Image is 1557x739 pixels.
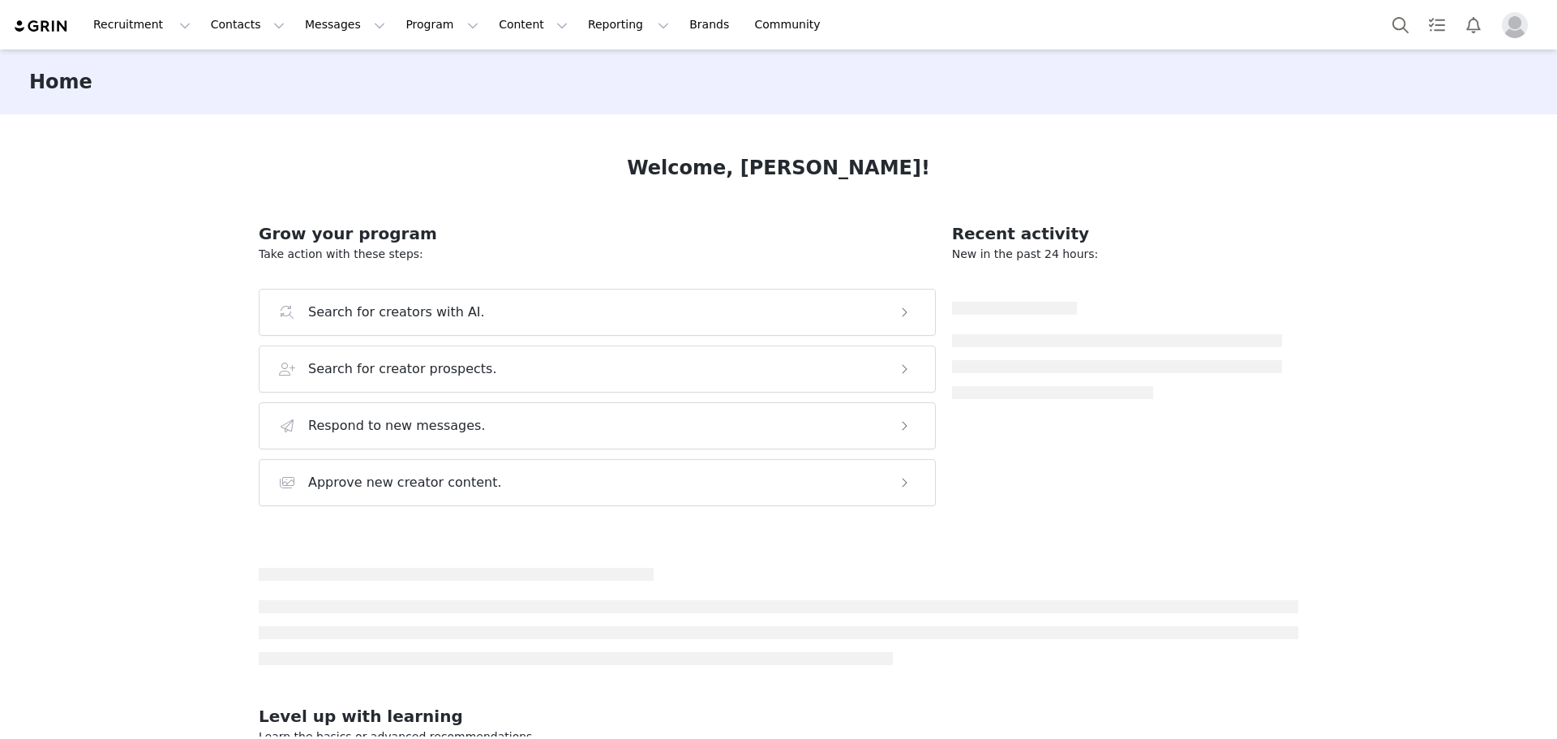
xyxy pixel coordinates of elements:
button: Notifications [1456,6,1491,43]
h1: Welcome, [PERSON_NAME]! [627,153,930,183]
img: grin logo [13,19,70,34]
h3: Home [29,67,92,97]
button: Approve new creator content. [259,459,936,506]
button: Search for creators with AI. [259,289,936,336]
button: Profile [1492,12,1544,38]
button: Contacts [201,6,294,43]
h2: Level up with learning [259,704,1298,728]
button: Recruitment [84,6,200,43]
p: New in the past 24 hours: [952,246,1282,263]
h3: Respond to new messages. [308,416,486,436]
button: Messages [295,6,395,43]
a: Community [745,6,838,43]
p: Take action with these steps: [259,246,936,263]
button: Search [1383,6,1418,43]
h3: Search for creators with AI. [308,303,485,322]
h3: Search for creator prospects. [308,359,497,379]
h2: Recent activity [952,221,1282,246]
button: Program [396,6,488,43]
a: Tasks [1419,6,1455,43]
img: placeholder-profile.jpg [1502,12,1528,38]
a: Brands [680,6,744,43]
h2: Grow your program [259,221,936,246]
button: Respond to new messages. [259,402,936,449]
button: Content [489,6,577,43]
button: Reporting [578,6,679,43]
button: Search for creator prospects. [259,346,936,393]
h3: Approve new creator content. [308,473,502,492]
